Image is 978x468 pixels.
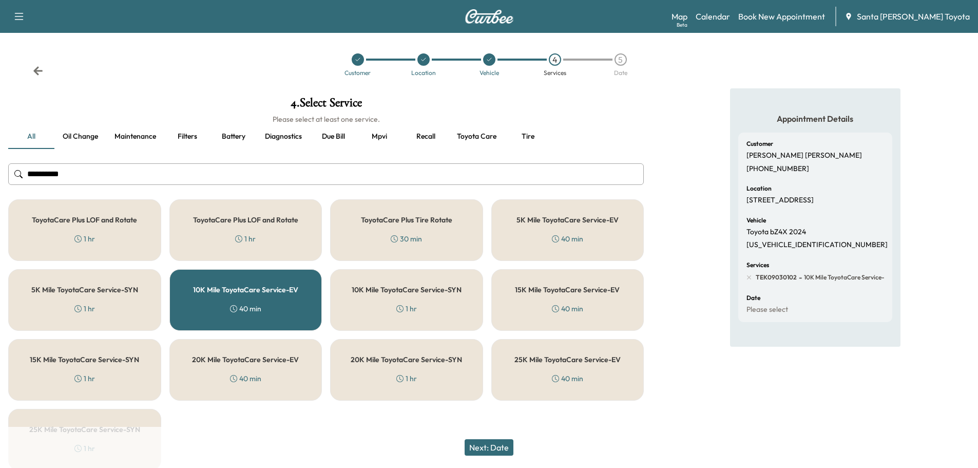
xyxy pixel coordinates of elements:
h5: 5K Mile ToyotaCare Service-SYN [31,286,138,293]
div: Vehicle [480,70,499,76]
a: Book New Appointment [738,10,825,23]
h6: Date [746,295,760,301]
button: Filters [164,124,210,149]
div: Location [411,70,436,76]
h5: 25K Mile ToyotaCare Service-EV [514,356,621,363]
h6: Please select at least one service. [8,114,644,124]
div: 1 hr [74,234,95,244]
h5: 15K Mile ToyotaCare Service-EV [515,286,620,293]
div: 40 min [552,304,583,314]
h6: Location [746,185,772,192]
div: 30 min [391,234,422,244]
h5: 10K Mile ToyotaCare Service-EV [193,286,298,293]
h5: 5K Mile ToyotaCare Service-EV [516,216,619,223]
div: 1 hr [74,373,95,384]
div: 40 min [552,373,583,384]
h6: Services [746,262,769,268]
div: 1 hr [74,304,95,314]
h5: 20K Mile ToyotaCare Service-SYN [351,356,462,363]
h5: ToyotaCare Plus LOF and Rotate [32,216,137,223]
p: [STREET_ADDRESS] [746,196,814,205]
p: [PERSON_NAME] [PERSON_NAME] [746,151,862,160]
div: 1 hr [396,304,417,314]
h5: 20K Mile ToyotaCare Service-EV [192,356,299,363]
div: 4 [549,53,561,66]
a: MapBeta [672,10,687,23]
div: 1 hr [396,373,417,384]
h5: 10K Mile ToyotaCare Service-SYN [352,286,462,293]
h6: Vehicle [746,217,766,223]
h5: ToyotaCare Plus LOF and Rotate [193,216,298,223]
p: Please select [746,305,788,314]
div: 5 [615,53,627,66]
button: Recall [402,124,449,149]
div: 40 min [230,373,261,384]
div: 40 min [552,234,583,244]
button: Tire [505,124,551,149]
h5: 15K Mile ToyotaCare Service-SYN [30,356,139,363]
span: Santa [PERSON_NAME] Toyota [857,10,970,23]
button: all [8,124,54,149]
div: basic tabs example [8,124,644,149]
button: Battery [210,124,257,149]
div: Date [614,70,627,76]
p: Toyota bZ4X 2024 [746,228,806,237]
a: Calendar [696,10,730,23]
button: Toyota care [449,124,505,149]
h5: Appointment Details [738,113,892,124]
span: - [797,272,802,283]
button: Diagnostics [257,124,310,149]
button: Mpvi [356,124,402,149]
div: Services [544,70,566,76]
div: Customer [344,70,371,76]
h5: 25K Mile ToyotaCare Service-SYN [29,426,140,433]
button: Oil change [54,124,106,149]
h6: Customer [746,141,773,147]
div: Beta [677,21,687,29]
p: [PHONE_NUMBER] [746,164,809,174]
button: Maintenance [106,124,164,149]
img: Curbee Logo [465,9,514,24]
button: Due bill [310,124,356,149]
span: 10K Mile ToyotaCare Service-EV [802,273,892,282]
div: 40 min [230,304,261,314]
h5: ToyotaCare Plus Tire Rotate [361,216,452,223]
h1: 4 . Select Service [8,97,644,114]
div: 1 hr [235,234,256,244]
p: [US_VEHICLE_IDENTIFICATION_NUMBER] [746,240,888,250]
span: TEK09030102 [756,273,797,282]
div: Back [33,66,43,76]
button: Next: Date [465,439,513,456]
